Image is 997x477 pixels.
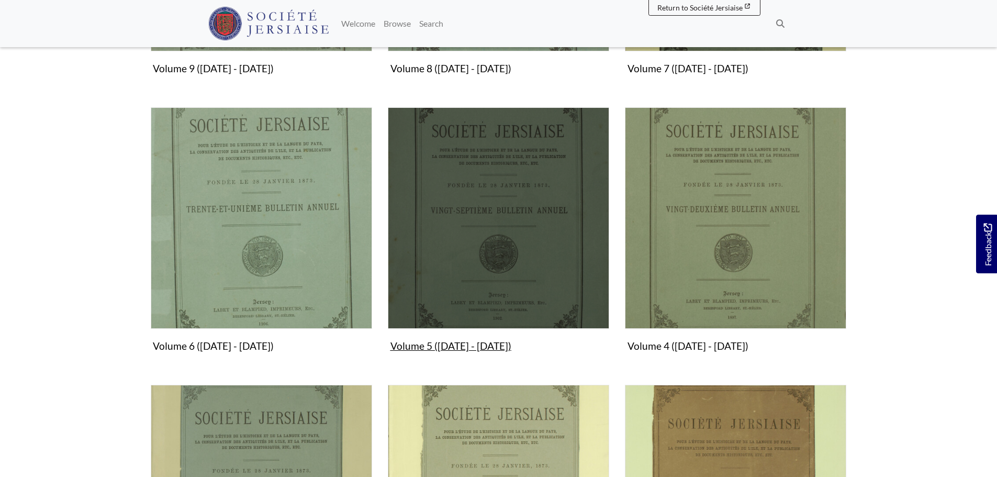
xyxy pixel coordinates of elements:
[337,13,379,34] a: Welcome
[388,107,609,329] img: Volume 5 (1902 - 1905)
[208,7,329,40] img: Société Jersiaise
[388,107,609,357] a: Volume 5 (1902 - 1905) Volume 5 ([DATE] - [DATE])
[625,107,846,357] a: Volume 4 (1897 - 1901) Volume 4 ([DATE] - [DATE])
[625,107,846,329] img: Volume 4 (1897 - 1901)
[617,107,854,372] div: Subcollection
[981,223,994,265] span: Feedback
[415,13,447,34] a: Search
[151,107,372,329] img: Volume 6 (1906 - 1909)
[976,215,997,273] a: Would you like to provide feedback?
[208,4,329,43] a: Société Jersiaise logo
[143,107,380,372] div: Subcollection
[151,107,372,357] a: Volume 6 (1906 - 1909) Volume 6 ([DATE] - [DATE])
[380,107,617,372] div: Subcollection
[379,13,415,34] a: Browse
[657,3,743,12] span: Return to Société Jersiaise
